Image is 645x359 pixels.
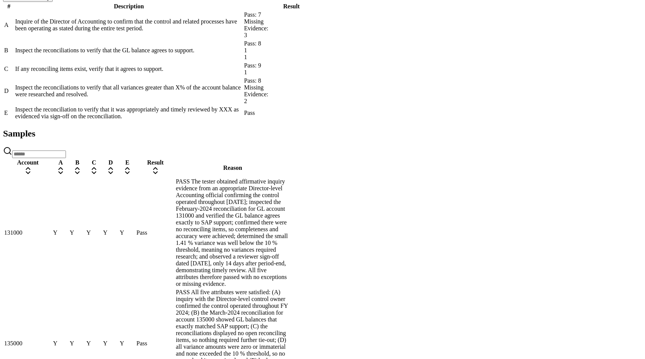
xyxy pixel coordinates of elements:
[244,62,261,69] span: Pass: 9
[4,229,52,236] div: 131000
[176,165,290,171] div: Reason
[15,47,243,54] div: Inspect the reconciliations to verify that the GL balance agrees to support.
[53,229,58,236] span: Y
[120,229,124,236] span: Y
[103,159,118,166] div: D
[244,47,247,53] span: 1
[136,229,174,236] div: Pass
[4,77,14,105] td: D
[244,110,255,116] span: Pass
[4,11,14,39] td: A
[4,40,14,61] td: B
[86,340,91,346] span: Y
[244,84,268,104] span: Missing Evidence: 2
[15,18,243,32] div: Inquire of the Director of Accounting to confirm that the control and related processes have been...
[120,159,135,166] div: E
[136,159,174,166] div: Result
[4,340,52,347] div: 135000
[244,11,261,18] span: Pass: 7
[244,3,339,10] div: Result
[244,18,268,38] span: Missing Evidence: 3
[244,54,247,60] span: 1
[120,340,124,346] span: Y
[70,340,74,346] span: Y
[136,340,174,347] div: Pass
[86,229,91,236] span: Y
[70,159,85,166] div: B
[244,77,261,84] span: Pass: 8
[86,159,102,166] div: C
[4,62,14,76] td: C
[103,340,108,346] span: Y
[3,129,642,139] h2: Samples
[15,3,243,10] div: Description
[244,40,261,47] span: Pass: 8
[4,159,52,166] div: Account
[4,106,14,120] td: E
[53,340,58,346] span: Y
[70,229,74,236] span: Y
[53,159,68,166] div: A
[4,3,14,10] div: #
[15,66,243,72] div: If any reconciling items exist, verify that it agrees to support.
[176,178,290,287] div: PASS The tester obtained affirmative inquiry evidence from an appropriate Director-level Accounti...
[15,106,243,120] div: Inspect the reconciliation to verify that it was appropriately and timely reviewed by XXX as evid...
[15,84,243,98] div: Inspect the reconciliations to verify that all variances greater than X% of the account balance w...
[103,229,108,236] span: Y
[244,69,247,75] span: 1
